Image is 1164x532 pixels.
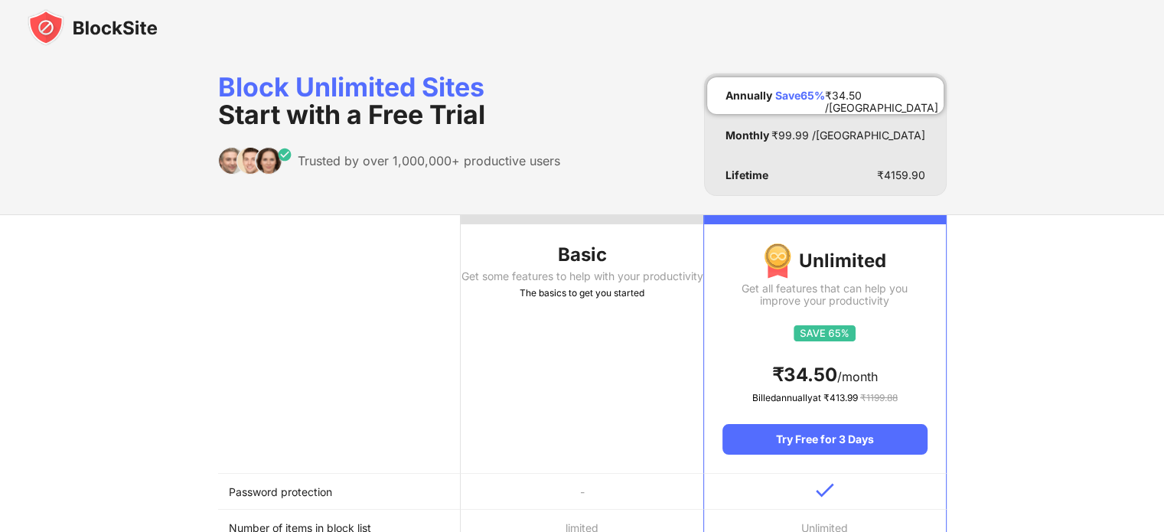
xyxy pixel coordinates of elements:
div: Get some features to help with your productivity [461,270,703,282]
div: Try Free for 3 Days [722,424,927,455]
img: img-premium-medal [764,243,791,279]
div: Unlimited [722,243,927,279]
div: Get all features that can help you improve your productivity [722,282,927,307]
div: Lifetime [725,169,768,181]
img: trusted-by.svg [218,147,292,175]
div: /month [722,363,927,387]
div: Block Unlimited Sites [218,73,560,129]
span: ₹ 34.50 [772,364,837,386]
div: Basic [461,243,703,267]
div: Trusted by over 1,000,000+ productive users [298,153,560,168]
div: Billed annually at ₹ 413.99 [722,390,927,406]
div: Annually [725,90,772,102]
span: Start with a Free Trial [218,99,485,130]
td: Password protection [218,474,461,510]
div: The basics to get you started [461,286,703,301]
div: Save 65 % [775,90,825,102]
div: ₹ 4159.90 [877,169,925,181]
img: save65.svg [794,325,856,341]
div: ₹ 99.99 /[GEOGRAPHIC_DATA] [771,129,925,142]
td: - [461,474,703,510]
img: blocksite-icon-black.svg [28,9,158,46]
span: ₹ 1199.88 [860,392,898,403]
img: v-blue.svg [816,483,834,498]
div: Monthly [725,129,769,142]
div: ₹ 34.50 /[GEOGRAPHIC_DATA] [825,90,938,102]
